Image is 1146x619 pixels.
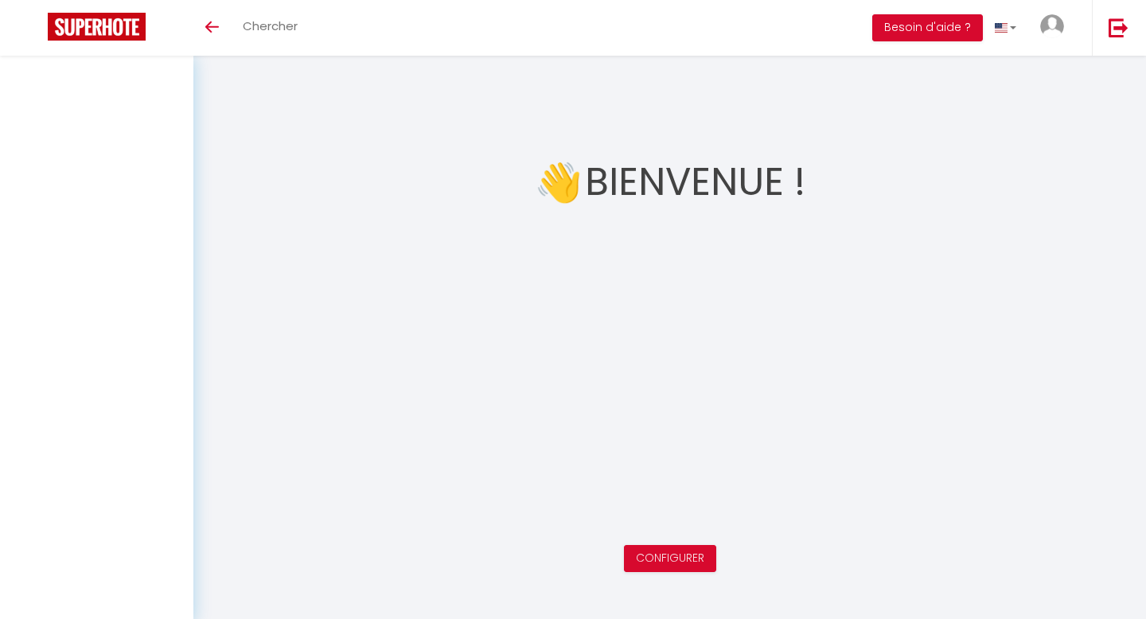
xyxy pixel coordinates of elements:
iframe: welcome-outil.mov [415,230,925,516]
span: Chercher [243,18,298,34]
img: logout [1109,18,1128,37]
h1: Bienvenue ! [585,134,805,230]
img: Super Booking [48,13,146,41]
button: Besoin d'aide ? [872,14,983,41]
button: Configurer [624,545,716,572]
span: 👋 [535,153,583,212]
a: Configurer [636,550,704,566]
img: ... [1040,14,1064,38]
